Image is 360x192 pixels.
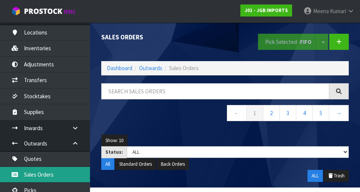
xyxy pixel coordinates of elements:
[101,158,114,170] button: All
[312,105,329,121] a: 5
[11,6,21,16] img: cube-alt.png
[169,64,199,72] span: Sales Orders
[101,135,127,147] button: Show: 10
[101,105,349,123] nav: Page navigation
[329,105,349,121] a: →
[258,34,319,50] button: Pick Selected -FIFO
[107,64,132,72] a: Dashboard
[313,7,329,15] span: Meena
[227,105,247,121] a: ←
[307,170,323,182] button: ALL
[240,4,292,16] a: J01 - JGB IMPORTS
[101,83,329,99] input: Search sales orders
[115,158,156,170] button: Standard Orders
[244,7,288,13] strong: J01 - JGB IMPORTS
[263,105,280,121] a: 2
[279,105,296,121] a: 3
[324,170,349,182] button: Trash
[300,38,312,45] strong: FIFO
[101,34,219,41] h1: Sales Orders
[330,7,346,15] span: Kumari
[139,64,162,72] a: Outwards
[157,158,189,170] button: Back Orders
[296,105,313,121] a: 4
[246,105,263,121] a: 1
[64,8,75,15] small: WMS
[24,6,62,16] span: ProStock
[105,149,123,155] strong: Status:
